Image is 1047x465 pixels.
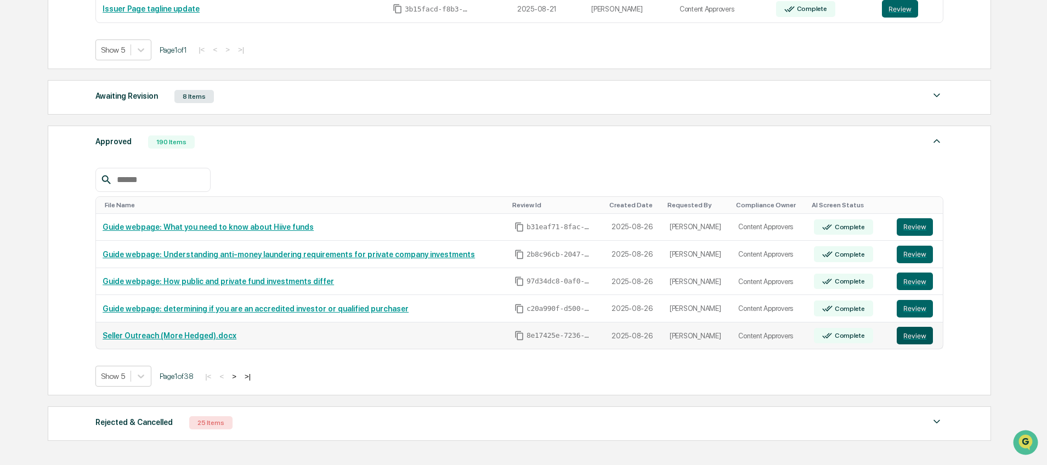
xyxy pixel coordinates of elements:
span: Data Lookup [22,159,69,170]
button: Review [897,246,933,263]
button: Review [897,327,933,344]
td: 2025-08-26 [605,268,663,296]
button: < [210,45,220,54]
img: caret [930,134,943,148]
button: Review [897,273,933,290]
div: Toggle SortBy [812,201,886,209]
button: >| [235,45,247,54]
span: 3b15facd-f8b3-477c-80ee-d7a648742bf4 [405,5,471,14]
td: 2025-08-26 [605,322,663,349]
div: Toggle SortBy [899,201,938,209]
div: 25 Items [189,416,233,429]
span: Copy Id [514,222,524,232]
div: Complete [833,277,865,285]
div: We're available if you need us! [37,95,139,104]
a: Guide webpage: determining if you are an accredited investor or qualified purchaser [103,304,409,313]
div: Toggle SortBy [609,201,659,209]
span: Attestations [90,138,136,149]
div: 🗄️ [80,139,88,148]
a: 🔎Data Lookup [7,155,73,174]
button: Start new chat [186,87,200,100]
button: |< [195,45,208,54]
span: Copy Id [514,331,524,341]
div: Complete [833,332,865,339]
td: [PERSON_NAME] [663,241,732,268]
div: Toggle SortBy [105,201,503,209]
a: Seller Outreach (More Hedged).docx [103,331,236,340]
a: Guide webpage: What you need to know about Hiive funds [103,223,314,231]
button: < [216,372,227,381]
span: Preclearance [22,138,71,149]
div: Rejected & Cancelled [95,415,173,429]
img: caret [930,415,943,428]
div: 🖐️ [11,139,20,148]
span: c20a990f-d500-4714-93fb-fd94a9dc0958 [527,304,592,313]
td: [PERSON_NAME] [663,268,732,296]
td: 2025-08-26 [605,241,663,268]
div: Awaiting Revision [95,89,158,103]
iframe: Open customer support [1012,429,1042,458]
span: b31eaf71-8fac-42c5-a550-83d9e99ee69b [527,223,592,231]
span: Pylon [109,186,133,194]
input: Clear [29,50,181,61]
a: Review [897,246,936,263]
span: Copy Id [514,304,524,314]
td: Content Approvers [732,322,807,349]
a: 🗄️Attestations [75,134,140,154]
button: Review [897,218,933,236]
button: > [222,45,233,54]
a: Review [897,327,936,344]
span: Copy Id [514,276,524,286]
div: Complete [833,223,865,231]
td: Content Approvers [732,241,807,268]
a: 🖐️Preclearance [7,134,75,154]
td: Content Approvers [732,295,807,322]
div: Start new chat [37,84,180,95]
td: Content Approvers [732,214,807,241]
div: Toggle SortBy [736,201,803,209]
td: [PERSON_NAME] [663,214,732,241]
div: 190 Items [148,135,195,149]
button: >| [241,372,254,381]
span: Copy Id [514,249,524,259]
div: Toggle SortBy [512,201,601,209]
div: Complete [795,5,827,13]
a: Review [897,273,936,290]
td: [PERSON_NAME] [663,295,732,322]
span: 2b8c96cb-2047-4081-9535-ee80640d2c71 [527,250,592,259]
a: Powered byPylon [77,185,133,194]
a: Review [897,300,936,317]
td: Content Approvers [732,268,807,296]
img: caret [930,89,943,102]
div: 8 Items [174,90,214,103]
button: |< [202,372,214,381]
span: 97d34dc8-0af0-4ccd-aba5-f949edd336d2 [527,277,592,286]
span: Page 1 of 1 [160,46,187,54]
span: Page 1 of 38 [160,372,194,381]
td: 2025-08-26 [605,214,663,241]
td: [PERSON_NAME] [663,322,732,349]
a: Guide webpage: Understanding anti-money laundering requirements for private company investments [103,250,475,259]
td: 2025-08-26 [605,295,663,322]
a: Review [897,218,936,236]
div: Approved [95,134,132,149]
img: 1746055101610-c473b297-6a78-478c-a979-82029cc54cd1 [11,84,31,104]
button: > [229,372,240,381]
p: How can we help? [11,23,200,41]
div: Complete [833,305,865,313]
a: Issuer Page tagline update [103,4,200,13]
div: Toggle SortBy [667,201,728,209]
a: Guide webpage: How public and private fund investments differ [103,277,334,286]
span: Copy Id [393,4,403,14]
div: 🔎 [11,160,20,169]
div: Complete [833,251,865,258]
span: 8e17425e-7236-4812-bd8b-b0ab1cd3f8a0 [527,331,592,340]
button: Review [897,300,933,317]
